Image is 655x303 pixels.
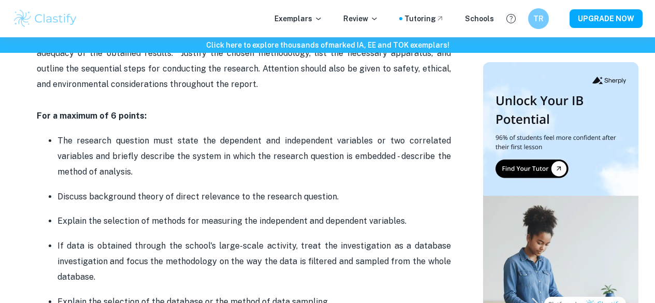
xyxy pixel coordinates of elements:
[570,9,643,28] button: UPGRADE NOW
[502,10,520,27] button: Help and Feedback
[37,111,147,121] strong: For a maximum of 6 points:
[12,8,78,29] img: Clastify logo
[57,213,451,229] p: Explain the selection of methods for measuring the independent and dependent variables.
[533,13,545,24] h6: TR
[57,238,451,285] p: If data is obtained through the school's large-scale activity, treat the investigation as a datab...
[465,13,494,24] a: Schools
[2,39,653,51] h6: Click here to explore thousands of marked IA, EE and TOK exemplars !
[57,189,451,205] p: Discuss background theory of direct relevance to the research question.
[528,8,549,29] button: TR
[57,133,451,180] p: The research question must state the dependent and independent variables or two correlated variab...
[404,13,444,24] a: Tutoring
[274,13,323,24] p: Exemplars
[343,13,379,24] p: Review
